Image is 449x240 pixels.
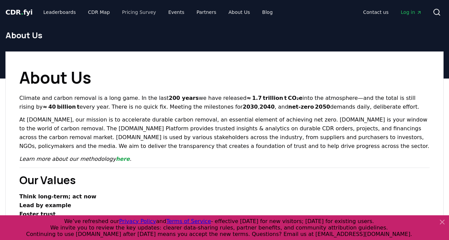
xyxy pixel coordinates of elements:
[19,202,71,209] strong: Lead by example
[191,6,222,18] a: Partners
[401,9,422,16] span: Log in
[19,211,56,217] strong: Foster trust
[19,193,96,200] strong: Think long‑term; act now
[5,30,444,41] h1: About Us
[169,95,199,101] strong: 200 years
[83,6,115,18] a: CDR Map
[19,94,430,111] p: Climate and carbon removal is a long game. In the last we have released into the atmosphere—and t...
[116,156,130,162] a: here
[19,115,430,151] p: At [DOMAIN_NAME], our mission is to accelerate durable carbon removal, an essential element of ac...
[163,6,190,18] a: Events
[259,104,275,110] strong: 2040
[19,172,430,188] h2: Our Values
[223,6,255,18] a: About Us
[288,104,330,110] strong: net‑zero 2050
[43,104,80,110] strong: ≈ 40 billion t
[19,156,132,162] em: Learn more about our methodology .
[358,6,394,18] a: Contact us
[358,6,427,18] nav: Main
[247,95,302,101] strong: ≈ 1.7 trillion t CO₂e
[38,6,81,18] a: Leaderboards
[5,7,33,17] a: CDR.fyi
[21,8,23,16] span: .
[19,65,430,90] h1: About Us
[395,6,427,18] a: Log in
[243,104,258,110] strong: 2030
[257,6,278,18] a: Blog
[38,6,278,18] nav: Main
[5,8,33,16] span: CDR fyi
[117,6,161,18] a: Pricing Survey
